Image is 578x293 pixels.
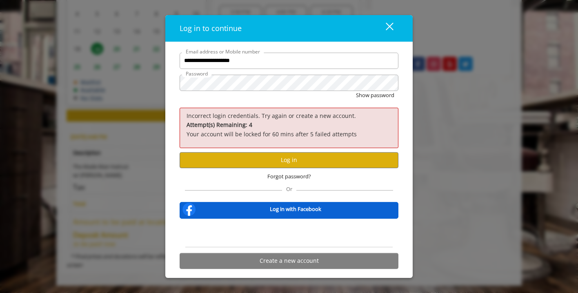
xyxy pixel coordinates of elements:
iframe: Sign in with Google Button [248,224,331,242]
label: Email address or Mobile number [182,48,264,55]
label: Password [182,70,212,78]
button: close dialog [371,20,398,37]
img: facebook-logo [181,201,197,218]
input: Password [180,75,398,91]
div: close dialog [376,22,393,34]
span: Incorrect login credentials. Try again or create a new account. [187,112,356,120]
button: Create a new account [180,253,398,269]
p: Your account will be locked for 60 mins after 5 failed attempts [187,120,391,139]
button: Show password [356,91,394,100]
b: Attempt(s) Remaining: 4 [187,121,252,129]
span: Forgot password? [267,172,311,181]
span: Log in to continue [180,23,242,33]
b: Log in with Facebook [270,205,321,213]
button: Log in [180,152,398,168]
span: Or [282,185,296,193]
input: Email address or Mobile number [180,53,398,69]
